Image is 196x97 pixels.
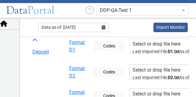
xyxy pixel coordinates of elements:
button: Codes [94,67,124,77]
button: Codes [94,41,124,51]
a: This is available for Darling Employees only [153,23,188,32]
ng-select: DDP-QA-Test 1 [96,5,188,16]
div: Help [83,5,96,17]
button: Format D1 [65,37,89,56]
span: Portal [28,4,55,17]
span: Data [6,4,28,17]
strong: D2.txt [168,75,179,80]
strong: D1.txt [168,49,179,54]
button: Format D2 [65,63,89,82]
span: Data as of: [DATE] [42,24,76,31]
button: Deposit [28,46,53,58]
